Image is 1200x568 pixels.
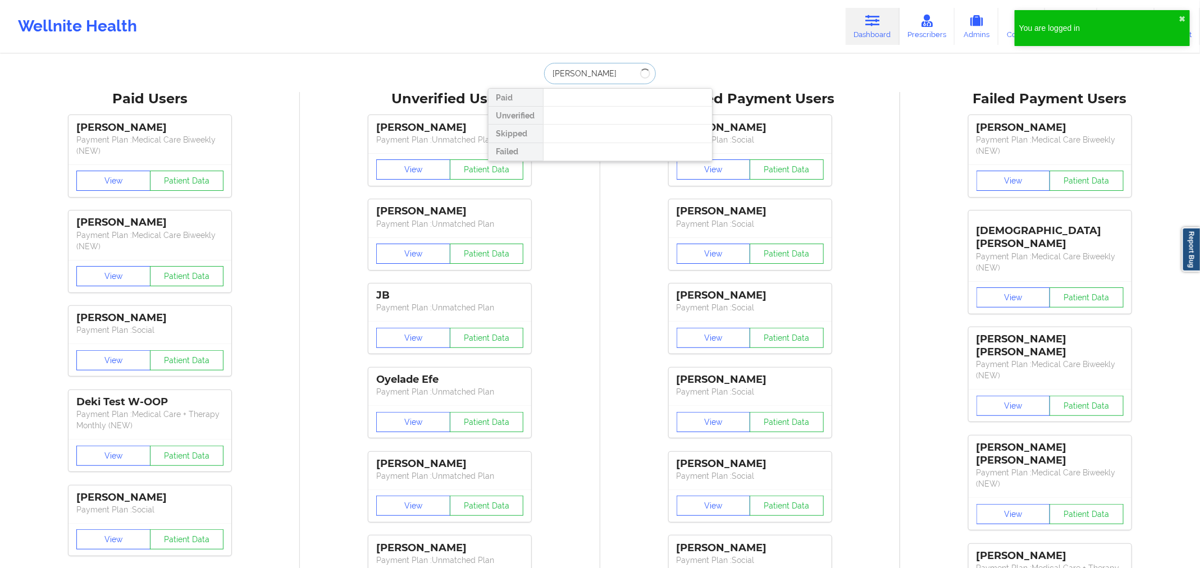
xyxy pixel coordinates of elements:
[76,409,223,431] p: Payment Plan : Medical Care + Therapy Monthly (NEW)
[76,491,223,504] div: [PERSON_NAME]
[977,251,1124,273] p: Payment Plan : Medical Care Biweekly (NEW)
[677,542,824,555] div: [PERSON_NAME]
[376,470,523,482] p: Payment Plan : Unmatched Plan
[977,467,1124,489] p: Payment Plan : Medical Care Biweekly (NEW)
[977,216,1124,250] div: [DEMOGRAPHIC_DATA][PERSON_NAME]
[750,412,824,432] button: Patient Data
[450,244,524,264] button: Patient Data
[489,143,543,161] div: Failed
[489,107,543,125] div: Unverified
[677,457,824,470] div: [PERSON_NAME]
[150,350,224,370] button: Patient Data
[677,205,824,218] div: [PERSON_NAME]
[1019,22,1179,34] div: You are logged in
[677,496,751,516] button: View
[76,529,150,549] button: View
[908,90,1192,108] div: Failed Payment Users
[376,302,523,313] p: Payment Plan : Unmatched Plan
[376,218,523,230] p: Payment Plan : Unmatched Plan
[376,386,523,397] p: Payment Plan : Unmatched Plan
[376,373,523,386] div: Oyelade Efe
[376,244,450,264] button: View
[376,134,523,145] p: Payment Plan : Unmatched Plan
[376,555,523,566] p: Payment Plan : Unmatched Plan
[677,470,824,482] p: Payment Plan : Social
[450,159,524,180] button: Patient Data
[677,386,824,397] p: Payment Plan : Social
[76,312,223,324] div: [PERSON_NAME]
[1050,504,1124,524] button: Patient Data
[677,244,751,264] button: View
[977,134,1124,157] p: Payment Plan : Medical Care Biweekly (NEW)
[376,542,523,555] div: [PERSON_NAME]
[76,266,150,286] button: View
[150,171,224,191] button: Patient Data
[677,302,824,313] p: Payment Plan : Social
[977,441,1124,467] div: [PERSON_NAME] [PERSON_NAME]
[846,8,900,45] a: Dashboard
[76,171,150,191] button: View
[450,328,524,348] button: Patient Data
[977,549,1124,562] div: [PERSON_NAME]
[376,121,523,134] div: [PERSON_NAME]
[955,8,998,45] a: Admins
[8,90,292,108] div: Paid Users
[76,446,150,466] button: View
[977,121,1124,134] div: [PERSON_NAME]
[150,266,224,286] button: Patient Data
[677,121,824,134] div: [PERSON_NAME]
[677,289,824,302] div: [PERSON_NAME]
[977,504,1051,524] button: View
[76,216,223,229] div: [PERSON_NAME]
[376,496,450,516] button: View
[977,287,1051,308] button: View
[677,373,824,386] div: [PERSON_NAME]
[76,121,223,134] div: [PERSON_NAME]
[76,324,223,336] p: Payment Plan : Social
[677,328,751,348] button: View
[1050,396,1124,416] button: Patient Data
[677,218,824,230] p: Payment Plan : Social
[608,90,892,108] div: Skipped Payment Users
[977,333,1124,359] div: [PERSON_NAME] [PERSON_NAME]
[1179,15,1185,24] button: close
[489,89,543,107] div: Paid
[308,90,592,108] div: Unverified Users
[150,446,224,466] button: Patient Data
[376,457,523,470] div: [PERSON_NAME]
[76,230,223,252] p: Payment Plan : Medical Care Biweekly (NEW)
[450,496,524,516] button: Patient Data
[977,171,1051,191] button: View
[1050,287,1124,308] button: Patient Data
[76,350,150,370] button: View
[376,328,450,348] button: View
[750,159,824,180] button: Patient Data
[76,134,223,157] p: Payment Plan : Medical Care Biweekly (NEW)
[376,289,523,302] div: JB
[977,359,1124,381] p: Payment Plan : Medical Care Biweekly (NEW)
[450,412,524,432] button: Patient Data
[76,504,223,515] p: Payment Plan : Social
[750,328,824,348] button: Patient Data
[677,412,751,432] button: View
[750,244,824,264] button: Patient Data
[900,8,955,45] a: Prescribers
[376,205,523,218] div: [PERSON_NAME]
[677,555,824,566] p: Payment Plan : Social
[376,412,450,432] button: View
[750,496,824,516] button: Patient Data
[489,125,543,143] div: Skipped
[150,529,224,549] button: Patient Data
[76,396,223,409] div: Deki Test W-OOP
[376,159,450,180] button: View
[1050,171,1124,191] button: Patient Data
[977,396,1051,416] button: View
[1182,227,1200,272] a: Report Bug
[998,8,1045,45] a: Coaches
[677,134,824,145] p: Payment Plan : Social
[677,159,751,180] button: View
